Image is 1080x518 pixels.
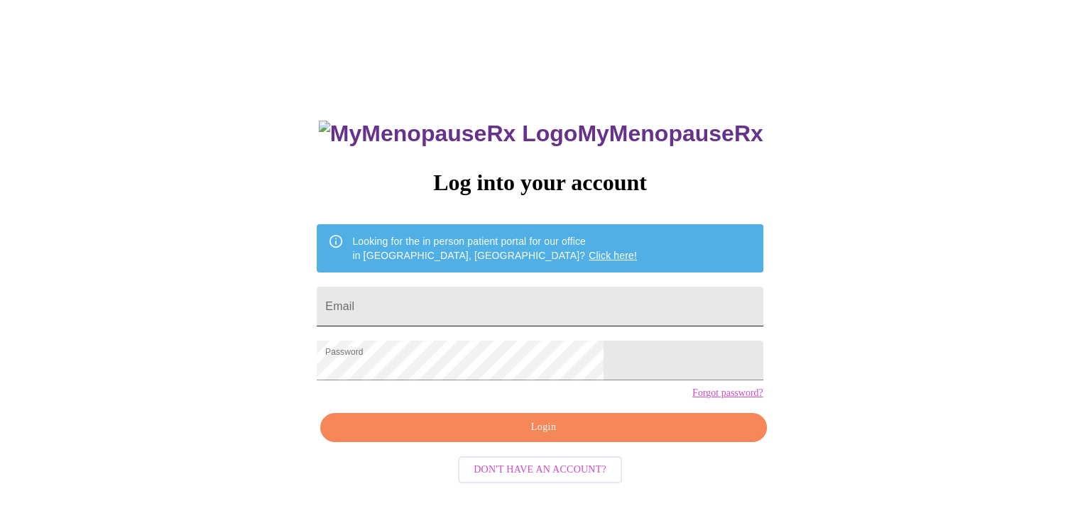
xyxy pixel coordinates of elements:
a: Forgot password? [692,387,763,399]
span: Don't have an account? [474,461,606,479]
button: Login [320,413,766,442]
div: Looking for the in person patient portal for our office in [GEOGRAPHIC_DATA], [GEOGRAPHIC_DATA]? [352,228,637,268]
button: Don't have an account? [458,456,622,484]
h3: Log into your account [317,170,763,196]
a: Click here! [589,250,637,261]
img: MyMenopauseRx Logo [319,121,577,147]
span: Login [337,419,750,436]
h3: MyMenopauseRx [319,121,763,147]
a: Don't have an account? [454,462,626,474]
